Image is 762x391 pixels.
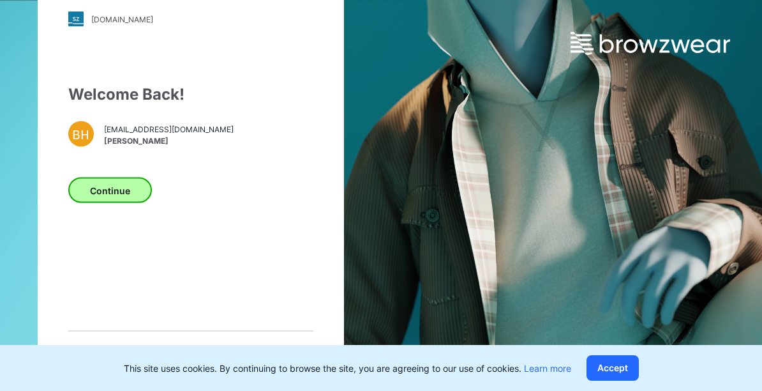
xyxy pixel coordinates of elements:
[124,362,571,375] p: This site uses cookies. By continuing to browse the site, you are agreeing to our use of cookies.
[68,11,313,27] a: [DOMAIN_NAME]
[104,135,234,146] span: [PERSON_NAME]
[68,178,152,203] button: Continue
[571,32,730,55] img: browzwear-logo.e42bd6dac1945053ebaf764b6aa21510.svg
[91,14,153,24] div: [DOMAIN_NAME]
[68,121,94,147] div: BH
[104,123,234,135] span: [EMAIL_ADDRESS][DOMAIN_NAME]
[586,355,639,381] button: Accept
[524,363,571,374] a: Learn more
[68,11,84,27] img: stylezone-logo.562084cfcfab977791bfbf7441f1a819.svg
[68,83,313,106] div: Welcome Back!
